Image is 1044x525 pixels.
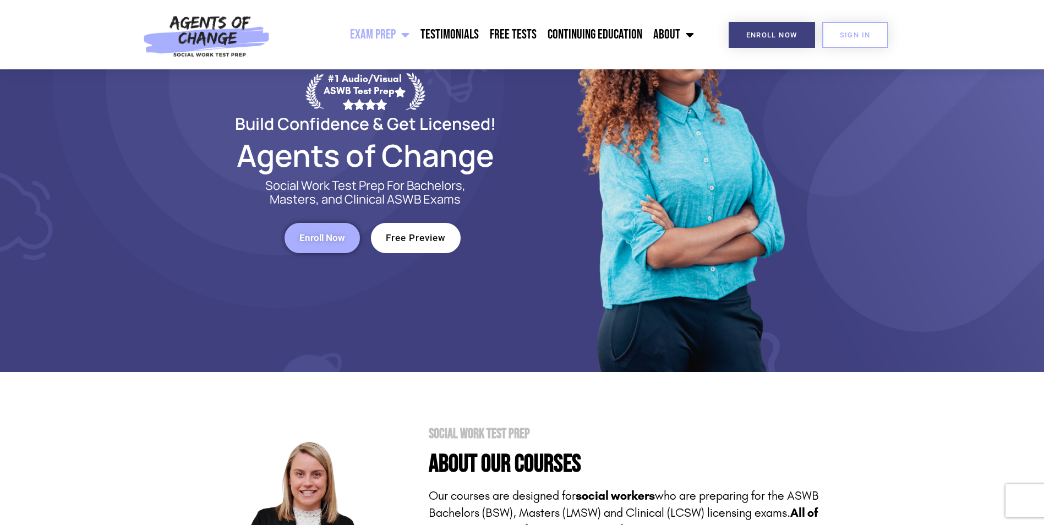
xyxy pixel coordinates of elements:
[209,143,522,168] h2: Agents of Change
[729,22,815,48] a: Enroll Now
[429,427,835,441] h1: Social Work Test Prep
[542,21,648,48] a: Continuing Education
[345,21,415,48] a: Exam Prep
[386,233,446,243] span: Free Preview
[285,223,360,253] a: Enroll Now
[209,116,522,132] h2: Build Confidence & Get Licensed!
[429,452,835,477] h4: About Our Courses
[324,73,406,110] div: #1 Audio/Visual ASWB Test Prep
[648,21,699,48] a: About
[371,223,461,253] a: Free Preview
[253,179,478,206] p: Social Work Test Prep For Bachelors, Masters, and Clinical ASWB Exams
[299,233,345,243] span: Enroll Now
[576,489,655,503] strong: social workers
[415,21,484,48] a: Testimonials
[822,22,888,48] a: SIGN IN
[276,21,699,48] nav: Menu
[484,21,542,48] a: Free Tests
[840,31,871,39] span: SIGN IN
[746,31,797,39] span: Enroll Now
